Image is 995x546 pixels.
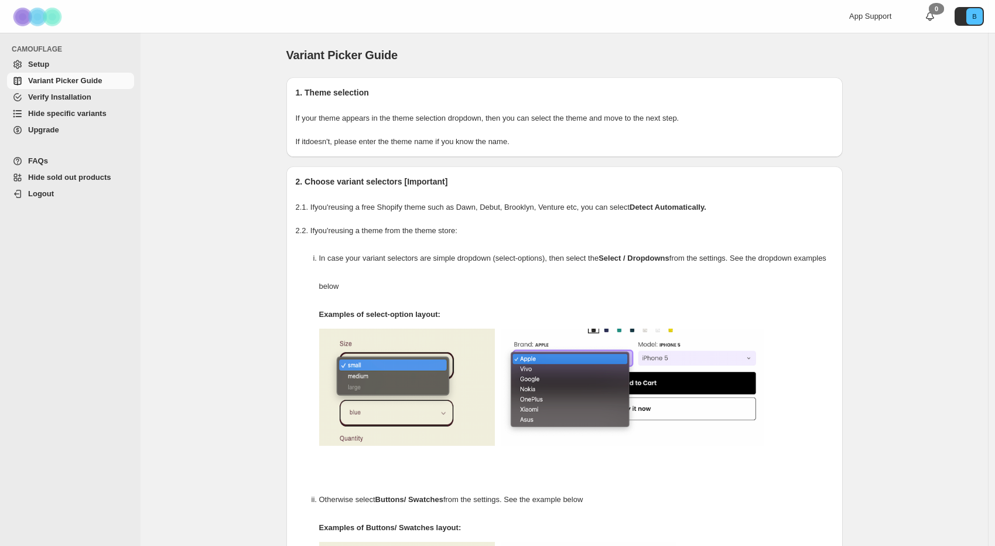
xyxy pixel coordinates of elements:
[319,329,495,446] img: camouflage-select-options
[924,11,936,22] a: 0
[296,87,833,98] h2: 1. Theme selection
[9,1,68,33] img: Camouflage
[599,254,669,262] strong: Select / Dropdowns
[7,89,134,105] a: Verify Installation
[28,93,91,101] span: Verify Installation
[966,8,983,25] span: Avatar with initials B
[849,12,891,21] span: App Support
[7,105,134,122] a: Hide specific variants
[929,3,944,15] div: 0
[7,56,134,73] a: Setup
[7,153,134,169] a: FAQs
[28,109,107,118] span: Hide specific variants
[28,156,48,165] span: FAQs
[972,13,976,20] text: B
[319,523,461,532] strong: Examples of Buttons/ Swatches layout:
[296,225,833,237] p: 2.2. If you're using a theme from the theme store:
[28,125,59,134] span: Upgrade
[286,49,398,62] span: Variant Picker Guide
[296,176,833,187] h2: 2. Choose variant selectors [Important]
[296,202,833,213] p: 2.1. If you're using a free Shopify theme such as Dawn, Debut, Brooklyn, Venture etc, you can select
[7,169,134,186] a: Hide sold out products
[501,329,764,446] img: camouflage-select-options-2
[319,486,833,514] p: Otherwise select from the settings. See the example below
[319,310,440,319] strong: Examples of select-option layout:
[28,189,54,198] span: Logout
[7,122,134,138] a: Upgrade
[28,173,111,182] span: Hide sold out products
[296,112,833,124] p: If your theme appears in the theme selection dropdown, then you can select the theme and move to ...
[12,45,135,54] span: CAMOUFLAGE
[28,76,102,85] span: Variant Picker Guide
[319,244,833,301] p: In case your variant selectors are simple dropdown (select-options), then select the from the set...
[7,186,134,202] a: Logout
[955,7,984,26] button: Avatar with initials B
[296,136,833,148] p: If it doesn't , please enter the theme name if you know the name.
[28,60,49,69] span: Setup
[375,495,443,504] strong: Buttons/ Swatches
[630,203,706,211] strong: Detect Automatically.
[7,73,134,89] a: Variant Picker Guide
